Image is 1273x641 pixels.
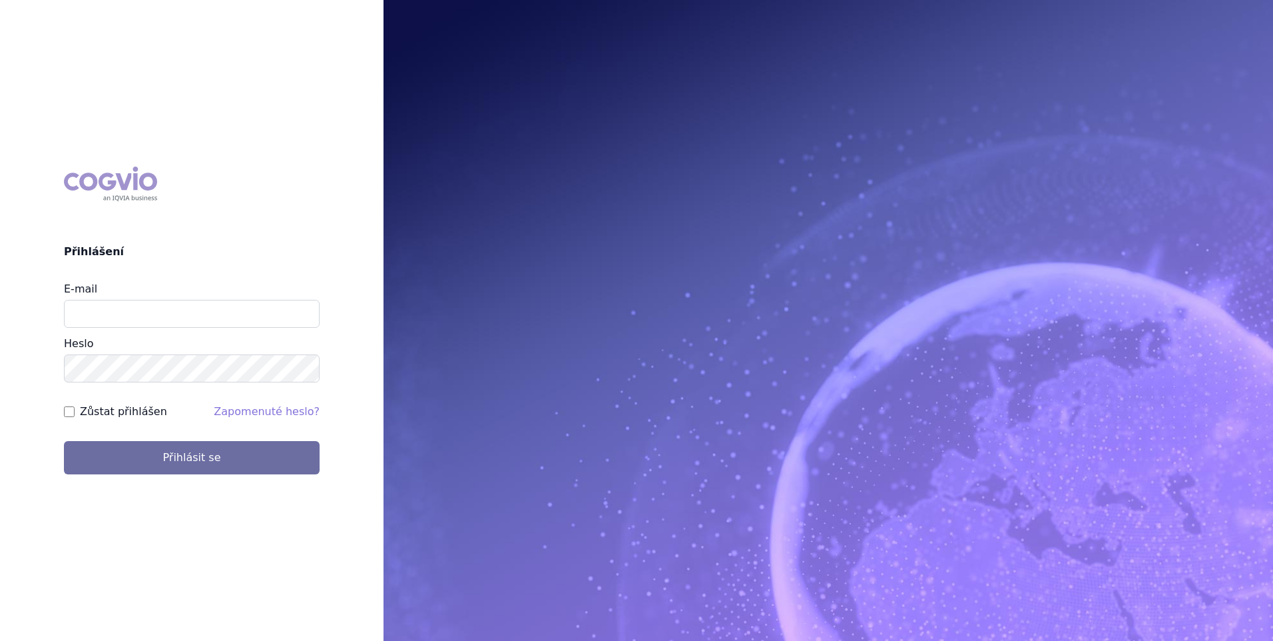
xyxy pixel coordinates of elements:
label: Zůstat přihlášen [80,404,167,420]
label: E-mail [64,283,97,295]
a: Zapomenuté heslo? [214,405,320,418]
h2: Přihlášení [64,244,320,260]
button: Přihlásit se [64,441,320,474]
label: Heslo [64,337,93,350]
div: COGVIO [64,167,157,201]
